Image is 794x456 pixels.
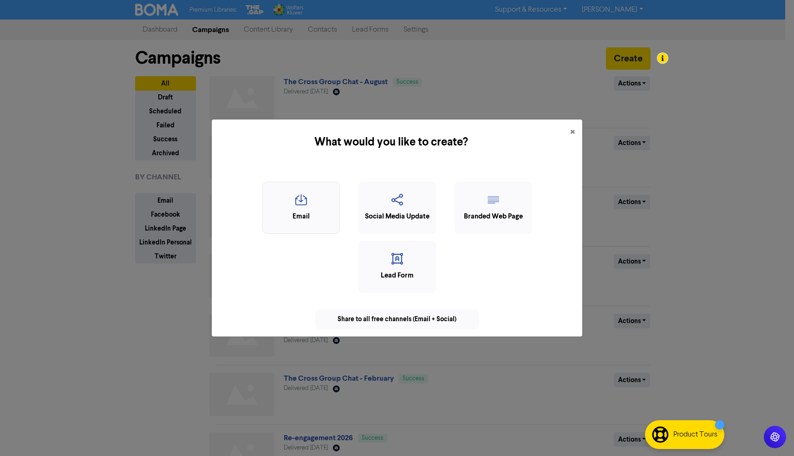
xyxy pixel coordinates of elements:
[364,271,431,281] div: Lead Form
[267,211,335,222] div: Email
[315,309,479,329] div: Share to all free channels (Email + Social)
[563,119,582,145] button: Close
[570,126,575,139] span: ×
[219,134,563,151] h5: What would you like to create?
[748,411,794,456] iframe: Chat Widget
[460,211,527,222] div: Branded Web Page
[364,211,431,222] div: Social Media Update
